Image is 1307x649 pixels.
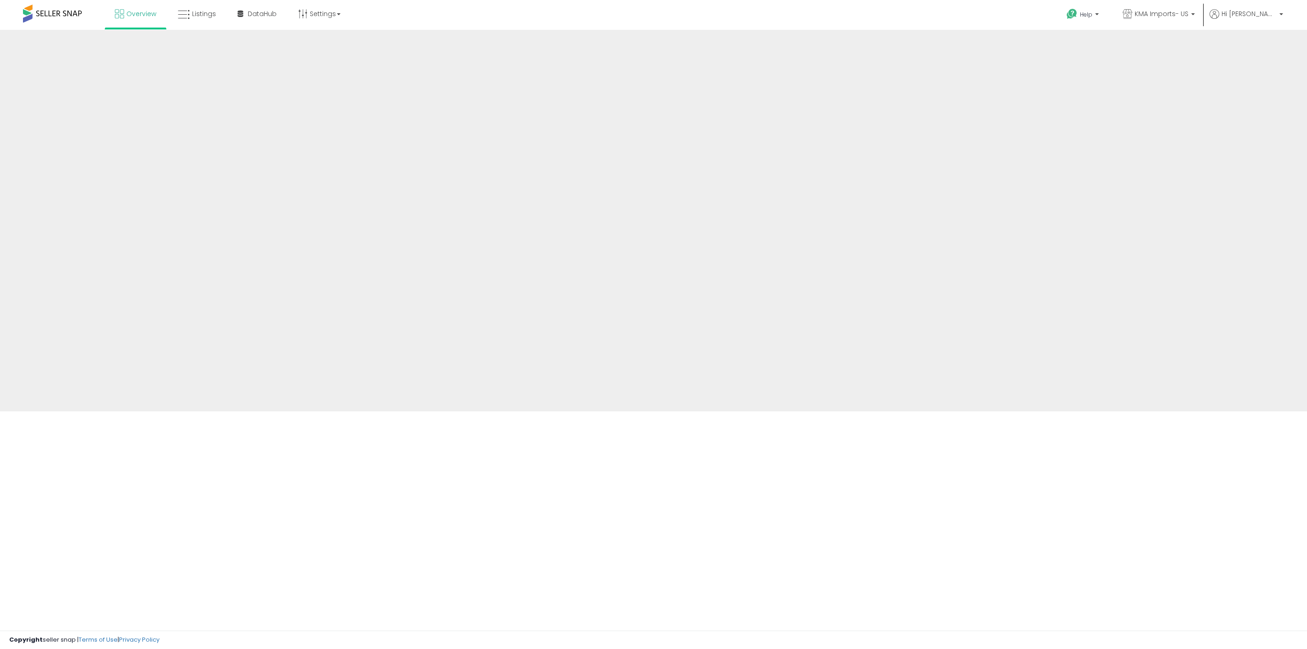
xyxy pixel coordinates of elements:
[1135,9,1188,18] span: KMA Imports- US
[1059,1,1108,30] a: Help
[1066,8,1078,20] i: Get Help
[1210,9,1283,30] a: Hi [PERSON_NAME]
[248,9,277,18] span: DataHub
[1222,9,1277,18] span: Hi [PERSON_NAME]
[192,9,216,18] span: Listings
[126,9,156,18] span: Overview
[1080,11,1092,18] span: Help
